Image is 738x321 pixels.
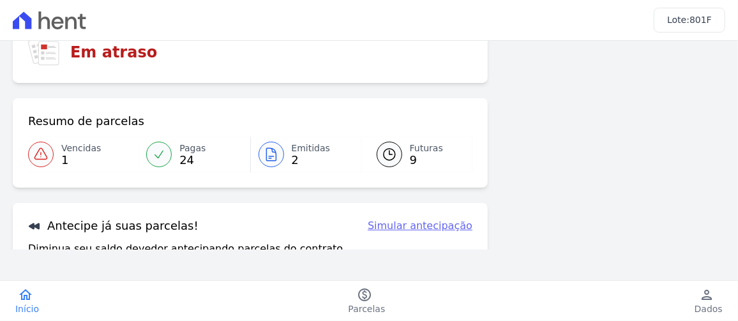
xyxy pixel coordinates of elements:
[28,218,199,234] h3: Antecipe já suas parcelas!
[368,218,472,234] a: Simular antecipação
[139,137,250,172] a: Pagas 24
[70,41,157,64] h3: Em atraso
[333,287,401,315] a: paidParcelas
[179,142,206,155] span: Pagas
[28,241,346,257] p: Diminua seu saldo devedor antecipando parcelas do contrato.
[292,155,331,165] span: 2
[179,155,206,165] span: 24
[18,287,33,302] i: home
[28,137,139,172] a: Vencidas 1
[251,137,361,172] a: Emitidas 2
[15,302,39,315] span: Início
[689,15,712,25] span: 801F
[61,155,101,165] span: 1
[667,13,712,27] h3: Lote:
[349,302,386,315] span: Parcelas
[292,142,331,155] span: Emitidas
[695,302,723,315] span: Dados
[410,155,443,165] span: 9
[679,287,738,315] a: personDados
[699,287,714,302] i: person
[28,114,144,129] h3: Resumo de parcelas
[361,137,472,172] a: Futuras 9
[410,142,443,155] span: Futuras
[357,287,372,302] i: paid
[61,142,101,155] span: Vencidas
